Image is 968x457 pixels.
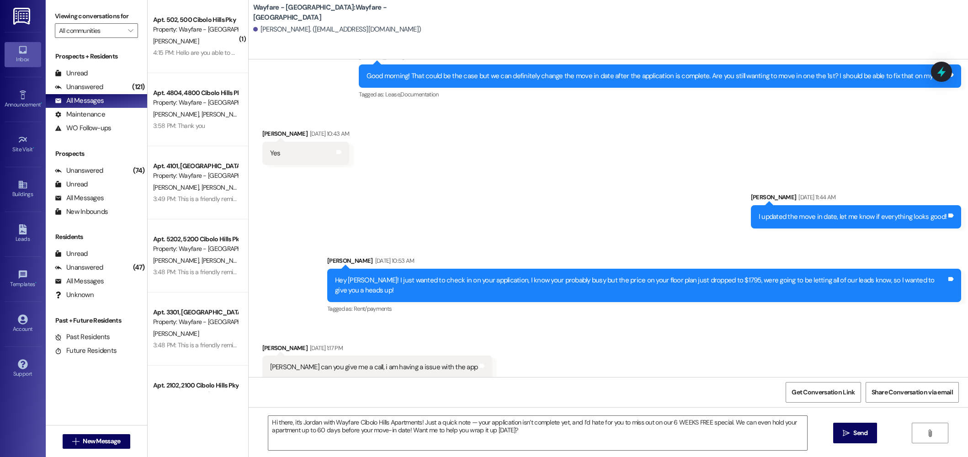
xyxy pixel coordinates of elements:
div: Apt. 4101, [GEOGRAPHIC_DATA] [153,161,238,171]
div: Apt. 2102, 2100 Cibolo Hills Pky [153,381,238,390]
div: Hey [PERSON_NAME]! I just wanted to check in on your application, I know your probably busy but t... [335,276,947,295]
div: Property: Wayfare - [GEOGRAPHIC_DATA] [153,390,238,400]
span: • [33,145,34,151]
span: Rent/payments [354,305,392,313]
span: Documentation [400,90,439,98]
div: Property: Wayfare - [GEOGRAPHIC_DATA] [153,98,238,107]
div: [DATE] 11:44 AM [796,192,835,202]
div: Tagged as: [359,88,961,101]
div: Good morning! That could be the case but we can definitely change the move in date after the appl... [367,71,947,81]
div: [DATE] 1:17 PM [308,343,343,353]
div: [DATE] 10:53 AM [373,256,415,266]
input: All communities [59,23,123,38]
span: [PERSON_NAME] [153,37,199,45]
div: [PERSON_NAME] can you give me a call, i am having a issue with the app [270,362,478,372]
span: [PERSON_NAME] [153,110,202,118]
i:  [843,430,850,437]
div: Property: Wayfare - [GEOGRAPHIC_DATA] [153,244,238,254]
div: Apt. 502, 500 Cibolo Hills Pky [153,15,238,25]
div: Apt. 4804, 4800 Cibolo Hills Pky [153,88,238,98]
div: Maintenance [55,110,105,119]
div: 3:48 PM: This is a friendly reminder that evictions will be filed [DATE] morning at 9:00 AM. To a... [153,268,786,276]
a: Buildings [5,177,41,202]
span: • [41,100,42,106]
div: 3:49 PM: This is a friendly reminder that evictions will be filed [DATE] morning at 9:00 AM. To a... [153,195,786,203]
div: Unanswered [55,263,103,272]
div: 3:58 PM: Thank you [153,122,205,130]
span: [PERSON_NAME] [153,256,202,265]
div: Apt. 5202, 5200 Cibolo Hills Pky [153,234,238,244]
div: [PERSON_NAME] [327,256,961,269]
div: (74) [131,164,147,178]
a: Templates • [5,267,41,292]
div: Past Residents [55,332,110,342]
span: [PERSON_NAME] [201,183,247,191]
div: Prospects [46,149,147,159]
div: 4:15 PM: Hello are you able to make me a key to the front door? I believe I misplaced it [153,48,378,57]
span: [PERSON_NAME] [201,110,247,118]
div: Prospects + Residents [46,52,147,61]
span: • [35,280,37,286]
div: Unread [55,69,88,78]
div: (47) [131,260,147,275]
span: Send [853,428,867,438]
label: Viewing conversations for [55,9,138,23]
div: Unread [55,180,88,189]
i:  [128,27,133,34]
button: New Message [63,434,130,449]
div: Tagged as: [327,302,961,315]
div: Property: Wayfare - [GEOGRAPHIC_DATA] [153,171,238,181]
div: Past + Future Residents [46,316,147,325]
div: Unknown [55,290,94,300]
div: Property: Wayfare - [GEOGRAPHIC_DATA] [153,25,238,34]
button: Share Conversation via email [866,382,959,403]
i:  [926,430,933,437]
div: Unanswered [55,82,103,92]
div: 3:48 PM: This is a friendly reminder that evictions will be filed [DATE] morning at 9:00 AM. To a... [153,341,786,349]
div: All Messages [55,193,104,203]
div: WO Follow-ups [55,123,111,133]
span: New Message [83,436,120,446]
div: (121) [130,80,147,94]
a: Site Visit • [5,132,41,157]
img: ResiDesk Logo [13,8,32,25]
div: New Inbounds [55,207,108,217]
button: Get Conversation Link [786,382,861,403]
div: [PERSON_NAME]. ([EMAIL_ADDRESS][DOMAIN_NAME]) [253,25,421,34]
div: Residents [46,232,147,242]
div: Apt. 3301, [GEOGRAPHIC_DATA] [153,308,238,317]
div: [PERSON_NAME] [262,343,493,356]
span: Lease , [385,90,400,98]
a: Leads [5,222,41,246]
a: Inbox [5,42,41,67]
div: Yes [270,149,281,158]
b: Wayfare - [GEOGRAPHIC_DATA]: Wayfare - [GEOGRAPHIC_DATA] [253,3,436,22]
button: Send [833,423,878,443]
div: [PERSON_NAME] [262,129,350,142]
a: Account [5,312,41,336]
span: [PERSON_NAME] [153,183,202,191]
div: All Messages [55,96,104,106]
span: Share Conversation via email [872,388,953,397]
div: [DATE] 10:43 AM [308,129,349,138]
span: Get Conversation Link [792,388,855,397]
textarea: Hi there, it’s Jordan with Wayfare Cibolo Hills Apartments! Just a quick note — your application ... [268,416,807,450]
span: [PERSON_NAME] [153,329,199,338]
div: Property: Wayfare - [GEOGRAPHIC_DATA] [153,317,238,327]
div: Future Residents [55,346,117,356]
div: Unread [55,249,88,259]
div: All Messages [55,276,104,286]
div: I updated the move in date, let me know if everything looks good! [759,212,947,222]
a: Support [5,356,41,381]
div: [PERSON_NAME] [751,192,961,205]
i:  [72,438,79,445]
span: [PERSON_NAME] [201,256,247,265]
div: Unanswered [55,166,103,175]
